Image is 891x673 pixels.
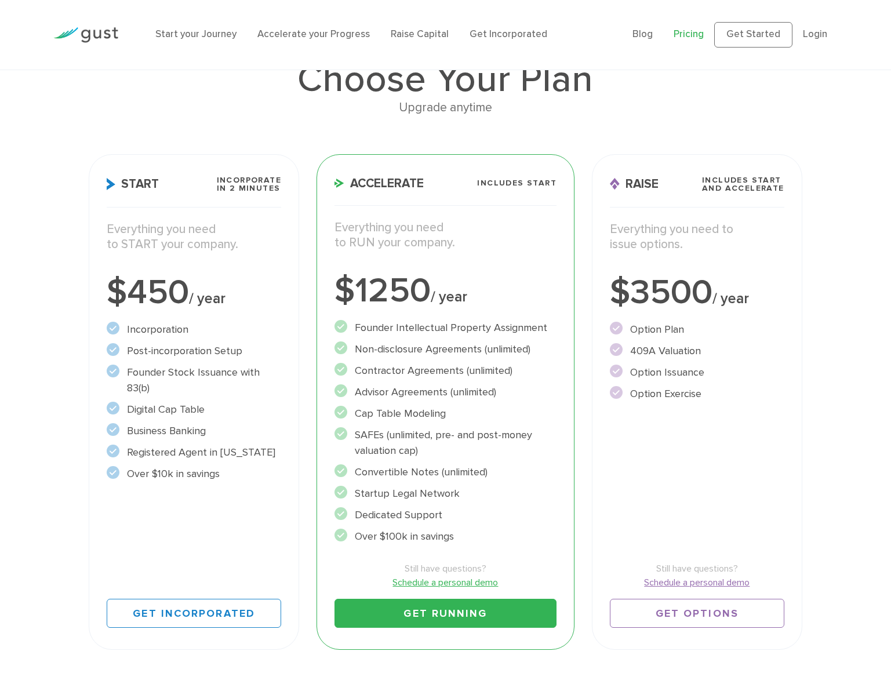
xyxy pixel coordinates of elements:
li: Founder Intellectual Property Assignment [334,320,557,336]
img: Raise Icon [610,178,620,190]
li: Non-disclosure Agreements (unlimited) [334,341,557,357]
span: / year [431,288,467,305]
a: Get Started [714,22,792,48]
li: SAFEs (unlimited, pre- and post-money valuation cap) [334,427,557,459]
a: Get Running [334,599,557,628]
a: Get Incorporated [107,599,281,628]
li: Option Plan [610,322,784,337]
p: Everything you need to RUN your company. [334,220,557,251]
a: Login [803,28,827,40]
div: $1250 [334,274,557,308]
li: Contractor Agreements (unlimited) [334,363,557,379]
h1: Choose Your Plan [89,61,802,98]
li: Founder Stock Issuance with 83(b) [107,365,281,396]
img: Gust Logo [53,27,118,43]
li: Option Issuance [610,365,784,380]
li: Startup Legal Network [334,486,557,501]
li: Advisor Agreements (unlimited) [334,384,557,400]
span: / year [712,290,749,307]
a: Pricing [674,28,704,40]
img: Accelerate Icon [334,179,344,188]
li: Cap Table Modeling [334,406,557,421]
p: Everything you need to START your company. [107,222,281,253]
span: Still have questions? [610,562,784,576]
li: Convertible Notes (unlimited) [334,464,557,480]
li: Post-incorporation Setup [107,343,281,359]
span: / year [189,290,226,307]
a: Start your Journey [155,28,237,40]
li: Option Exercise [610,386,784,402]
a: Accelerate your Progress [257,28,370,40]
a: Raise Capital [391,28,449,40]
a: Schedule a personal demo [610,576,784,590]
img: Start Icon X2 [107,178,115,190]
span: Raise [610,178,659,190]
a: Get Options [610,599,784,628]
span: Includes START and ACCELERATE [702,176,784,192]
div: Upgrade anytime [89,98,802,118]
div: $3500 [610,275,784,310]
li: Business Banking [107,423,281,439]
div: $450 [107,275,281,310]
li: Dedicated Support [334,507,557,523]
span: Still have questions? [334,562,557,576]
span: Start [107,178,159,190]
li: Incorporation [107,322,281,337]
li: Digital Cap Table [107,402,281,417]
li: Over $100k in savings [334,529,557,544]
span: Incorporate in 2 Minutes [217,176,281,192]
li: Registered Agent in [US_STATE] [107,445,281,460]
li: Over $10k in savings [107,466,281,482]
a: Blog [632,28,653,40]
span: Accelerate [334,177,424,190]
a: Schedule a personal demo [334,576,557,590]
p: Everything you need to issue options. [610,222,784,253]
a: Get Incorporated [470,28,547,40]
li: 409A Valuation [610,343,784,359]
span: Includes START [477,179,557,187]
